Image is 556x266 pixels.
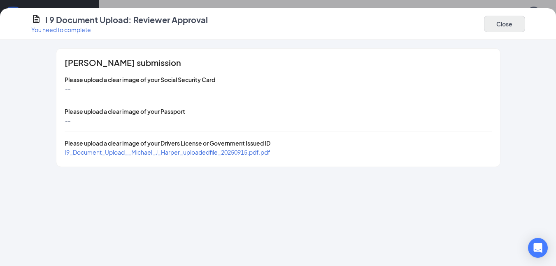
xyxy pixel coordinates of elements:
[45,14,208,26] h4: I 9 Document Upload: Reviewer Approval
[65,108,185,115] span: Please upload a clear image of your Passport
[65,148,270,156] a: I9_Document_Upload__Michael_J_Harper_uploadedfile_20250915.pdf.pdf
[528,238,548,258] div: Open Intercom Messenger
[484,16,525,32] button: Close
[65,59,181,67] span: [PERSON_NAME] submission
[65,117,70,124] span: --
[31,14,41,24] svg: CustomFormIcon
[65,76,215,83] span: Please upload a clear image of your Social Security Card
[31,26,208,34] p: You need to complete
[65,139,270,147] span: Please upload a clear image of your Drivers License or Government Issued ID
[65,85,70,92] span: --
